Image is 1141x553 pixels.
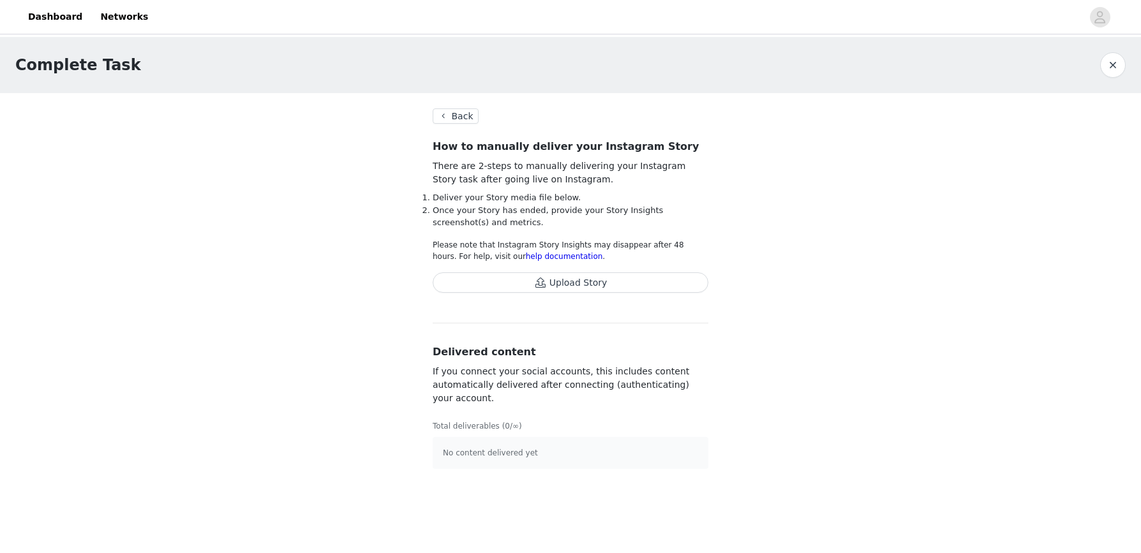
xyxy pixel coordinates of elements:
button: Upload Story [433,272,708,293]
h3: Delivered content [433,344,708,360]
p: No content delivered yet [443,447,698,459]
li: Deliver your Story media file below. [433,191,708,204]
h1: Complete Task [15,54,141,77]
h3: How to manually deliver your Instagram Story [433,139,708,154]
a: Dashboard [20,3,90,31]
span: Upload Story [433,278,708,288]
li: Once your Story has ended, provide your Story Insights screenshot(s) and metrics. [433,204,708,229]
span: If you connect your social accounts, this includes content automatically delivered after connecti... [433,366,689,403]
p: Please note that Instagram Story Insights may disappear after 48 hours. For help, visit our . [433,239,708,262]
button: Back [433,108,479,124]
p: Total deliverables (0/∞) [433,420,708,432]
div: avatar [1094,7,1106,27]
a: help documentation [526,252,603,261]
p: There are 2-steps to manually delivering your Instagram Story task after going live on Instagram. [433,159,708,186]
a: Networks [93,3,156,31]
